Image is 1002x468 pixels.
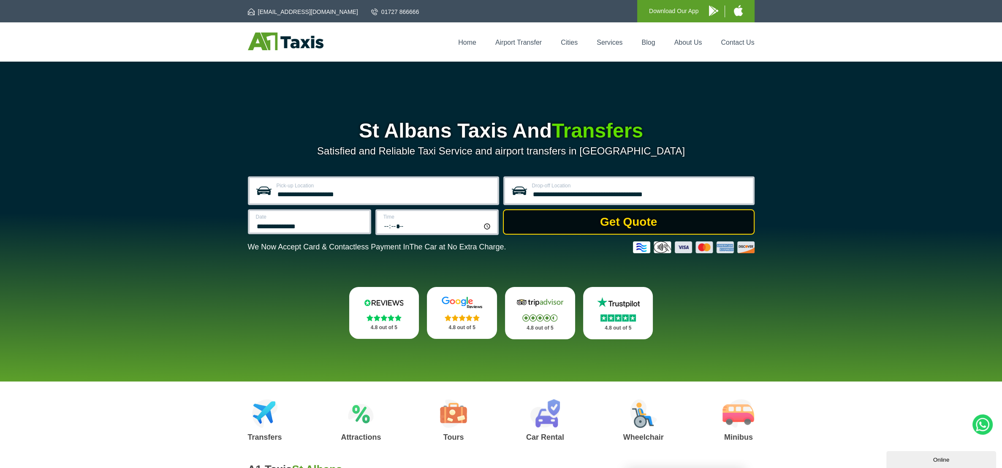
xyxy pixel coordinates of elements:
[341,433,381,441] h3: Attractions
[600,314,636,322] img: Stars
[248,32,323,50] img: A1 Taxis St Albans LTD
[436,322,488,333] p: 4.8 out of 5
[383,214,492,219] label: Time
[532,183,748,188] label: Drop-off Location
[674,39,702,46] a: About Us
[248,8,358,16] a: [EMAIL_ADDRESS][DOMAIN_NAME]
[597,39,622,46] a: Services
[248,121,755,141] h1: St Albans Taxis And
[722,433,754,441] h3: Minibus
[367,314,402,321] img: Stars
[503,209,755,235] button: Get Quote
[530,399,560,428] img: Car Rental
[349,287,419,339] a: Reviews.io Stars 4.8 out of 5
[248,433,282,441] h3: Transfers
[592,323,644,333] p: 4.8 out of 5
[252,399,278,428] img: Airport Transfers
[630,399,657,428] img: Wheelchair
[515,296,565,309] img: Tripadvisor
[526,433,564,441] h3: Car Rental
[256,214,364,219] label: Date
[277,183,492,188] label: Pick-up Location
[522,314,557,322] img: Stars
[458,39,476,46] a: Home
[440,433,467,441] h3: Tours
[371,8,419,16] a: 01727 866666
[623,433,664,441] h3: Wheelchair
[348,399,374,428] img: Attractions
[505,287,575,339] a: Tripadvisor Stars 4.8 out of 5
[734,5,743,16] img: A1 Taxis iPhone App
[721,39,754,46] a: Contact Us
[722,399,754,428] img: Minibus
[437,296,487,309] img: Google
[445,314,480,321] img: Stars
[358,296,409,309] img: Reviews.io
[248,145,755,157] p: Satisfied and Reliable Taxi Service and airport transfers in [GEOGRAPHIC_DATA]
[593,296,644,309] img: Trustpilot
[248,243,506,252] p: We Now Accept Card & Contactless Payment In
[561,39,578,46] a: Cities
[427,287,497,339] a: Google Stars 4.8 out of 5
[583,287,653,339] a: Trustpilot Stars 4.8 out of 5
[633,241,755,253] img: Credit And Debit Cards
[709,5,718,16] img: A1 Taxis Android App
[358,322,410,333] p: 4.8 out of 5
[641,39,655,46] a: Blog
[514,323,566,333] p: 4.8 out of 5
[886,449,998,468] iframe: chat widget
[649,6,699,16] p: Download Our App
[552,119,643,142] span: Transfers
[440,399,467,428] img: Tours
[495,39,542,46] a: Airport Transfer
[409,243,506,251] span: The Car at No Extra Charge.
